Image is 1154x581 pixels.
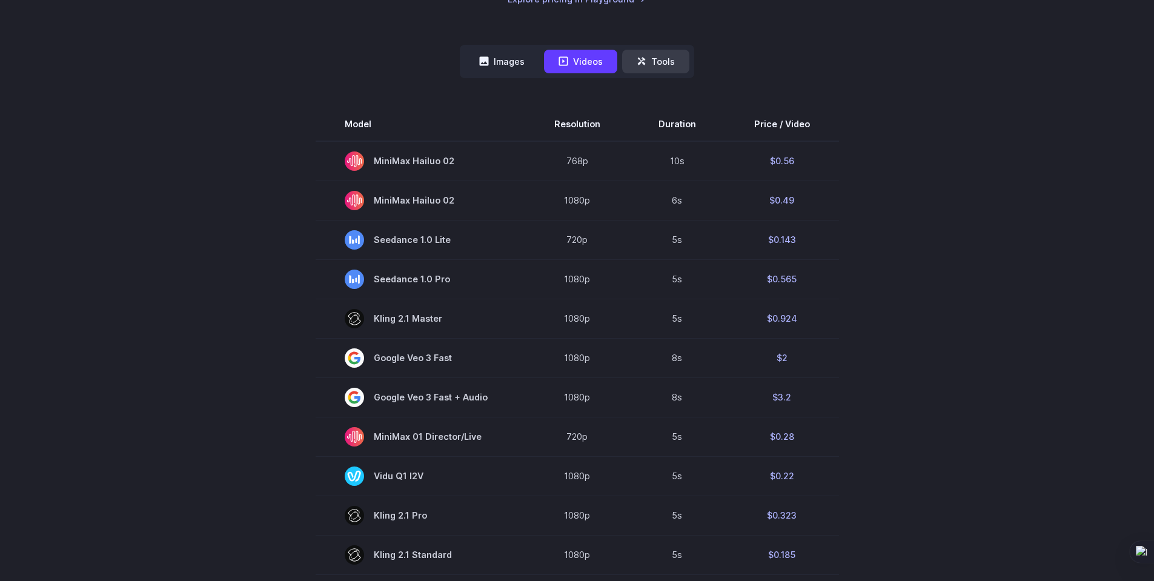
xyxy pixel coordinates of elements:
[525,299,629,338] td: 1080p
[725,456,839,496] td: $0.22
[629,181,725,220] td: 6s
[544,50,617,73] button: Videos
[525,496,629,535] td: 1080p
[345,230,496,250] span: Seedance 1.0 Lite
[345,388,496,407] span: Google Veo 3 Fast + Audio
[725,338,839,377] td: $2
[629,338,725,377] td: 8s
[629,417,725,456] td: 5s
[629,259,725,299] td: 5s
[629,141,725,181] td: 10s
[725,259,839,299] td: $0.565
[525,220,629,259] td: 720p
[525,259,629,299] td: 1080p
[725,417,839,456] td: $0.28
[525,181,629,220] td: 1080p
[345,427,496,447] span: MiniMax 01 Director/Live
[525,338,629,377] td: 1080p
[465,50,539,73] button: Images
[629,220,725,259] td: 5s
[345,348,496,368] span: Google Veo 3 Fast
[345,506,496,525] span: Kling 2.1 Pro
[525,107,629,141] th: Resolution
[725,377,839,417] td: $3.2
[725,141,839,181] td: $0.56
[725,299,839,338] td: $0.924
[725,181,839,220] td: $0.49
[345,545,496,565] span: Kling 2.1 Standard
[345,151,496,171] span: MiniMax Hailuo 02
[525,535,629,574] td: 1080p
[345,309,496,328] span: Kling 2.1 Master
[316,107,525,141] th: Model
[629,107,725,141] th: Duration
[725,220,839,259] td: $0.143
[622,50,689,73] button: Tools
[725,107,839,141] th: Price / Video
[629,377,725,417] td: 8s
[725,496,839,535] td: $0.323
[345,466,496,486] span: Vidu Q1 I2V
[629,456,725,496] td: 5s
[525,377,629,417] td: 1080p
[725,535,839,574] td: $0.185
[525,417,629,456] td: 720p
[525,456,629,496] td: 1080p
[345,270,496,289] span: Seedance 1.0 Pro
[525,141,629,181] td: 768p
[629,299,725,338] td: 5s
[345,191,496,210] span: MiniMax Hailuo 02
[629,496,725,535] td: 5s
[629,535,725,574] td: 5s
